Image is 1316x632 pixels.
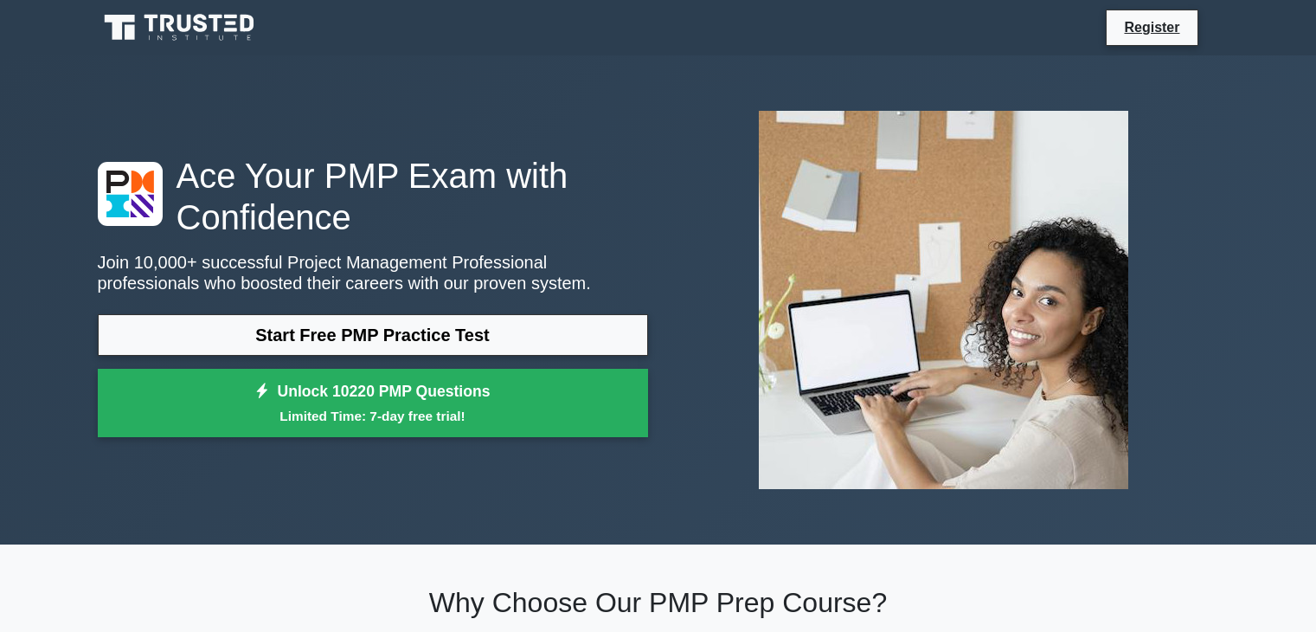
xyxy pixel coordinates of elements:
[98,369,648,438] a: Unlock 10220 PMP QuestionsLimited Time: 7-day free trial!
[98,155,648,238] h1: Ace Your PMP Exam with Confidence
[98,252,648,293] p: Join 10,000+ successful Project Management Professional professionals who boosted their careers w...
[98,586,1219,619] h2: Why Choose Our PMP Prep Course?
[1114,16,1190,38] a: Register
[119,406,626,426] small: Limited Time: 7-day free trial!
[98,314,648,356] a: Start Free PMP Practice Test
